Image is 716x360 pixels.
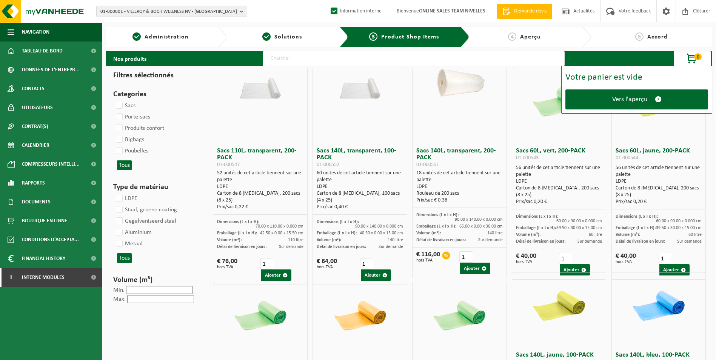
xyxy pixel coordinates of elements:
[114,227,152,238] label: Aluminium
[616,260,636,264] span: hors TVA
[416,238,466,242] span: Délai de livraison en jours:
[616,226,656,230] span: Emballage (L x l x H):
[520,34,541,40] span: Aperçu
[487,231,503,235] span: 140 litre
[22,230,79,249] span: Conditions d'accepta...
[616,198,702,205] div: Prix/sac 0,20 €
[416,251,440,263] div: € 116,00
[516,178,602,185] div: LDPE
[328,282,392,346] img: 01-000549
[22,42,63,60] span: Tableau de bord
[360,258,373,269] input: 1
[317,170,403,211] div: 60 unités de cet article tiennent sur une palette
[565,89,708,109] a: Vers l'aperçu
[217,245,266,249] span: Délai de livraison en jours:
[113,182,199,193] h3: Type de matériau
[117,160,132,170] button: Tous
[261,269,291,281] button: Ajouter
[22,98,53,117] span: Utilisateurs
[560,264,590,275] button: Ajouter
[388,238,403,242] span: 140 litre
[416,190,503,197] div: Rouleau de 200 sacs
[217,238,242,242] span: Volume (m³):
[527,272,591,337] img: 01-000554
[317,190,403,204] div: Carton de 8 [MEDICAL_DATA], 100 sacs (4 x 25)
[656,219,702,223] span: 60.00 x 90.00 x 0.000 cm
[22,174,45,192] span: Rapports
[674,51,711,66] button: 0
[217,148,303,168] h3: Sacs 110L, transparent, 200-PACK
[516,239,565,244] span: Délai de livraison en jours:
[22,23,49,42] span: Navigation
[217,265,237,269] span: hors TVA
[459,251,472,263] input: 1
[416,162,439,168] span: 01-000551
[616,239,665,244] span: Délai de livraison en jours:
[361,269,391,281] button: Ajouter
[360,231,403,235] span: 40.50 x 0.00 x 15.00 cm
[416,213,459,217] span: Dimensions (L x l x H):
[22,79,45,98] span: Contacts
[516,232,540,237] span: Volume (m³):
[260,231,303,235] span: 42.50 x 0.00 x 15.50 cm
[556,226,602,230] span: 39.50 x 30.00 x 15.00 cm
[677,239,702,244] span: Sur demande
[427,68,491,100] img: 01-000551
[416,258,440,263] span: hors TVA
[381,34,439,40] span: Product Shop Items
[274,34,302,40] span: Solutions
[317,231,357,235] span: Emballage (L x l x H):
[217,204,303,211] div: Prix/sac 0,22 €
[416,224,456,229] span: Emballage (L x l x H):
[262,32,271,41] span: 2
[416,148,503,168] h3: Sacs 140L, transparent, 200-PACK
[114,100,136,111] label: Sacs
[354,32,454,42] a: 3Product Shop Items
[478,238,503,242] span: Sur demande
[589,232,602,237] span: 60 litre
[113,89,199,100] h3: Categories
[106,51,154,66] h2: Nos produits
[317,220,359,224] span: Dimensions (L x l x H):
[114,123,164,134] label: Produits confort
[217,162,240,168] span: 01-000547
[317,265,337,269] span: hors TVA
[616,178,702,185] div: LDPE
[460,263,490,274] button: Ajouter
[279,245,303,249] span: Sur demande
[288,238,303,242] span: 110 litre
[616,148,702,163] h3: Sacs 60L, jaune, 200-PACK
[328,68,392,100] img: 01-000552
[516,253,536,264] div: € 40,00
[416,170,503,204] div: 18 unités de cet article tiennent sur une palette
[217,190,303,204] div: Carton de 8 [MEDICAL_DATA], 200 sacs (8 x 25)
[516,214,558,219] span: Dimensions (L x l x H):
[317,245,366,249] span: Délai de livraison en jours:
[317,238,341,242] span: Volume (m³):
[114,204,177,215] label: Staal, groene coating
[114,238,143,249] label: Metaal
[113,274,199,286] h3: Volume (m³)
[113,287,125,293] label: Min.
[369,32,377,41] span: 3
[577,239,602,244] span: Sur demande
[228,68,293,100] img: 01-000547
[694,53,702,60] span: 0
[317,162,339,168] span: 01-000552
[616,165,702,205] div: 56 unités de cet article tiennent sur une palette
[416,231,441,235] span: Volume (m³):
[231,32,333,42] a: 2Solutions
[217,231,257,235] span: Emballage (L x l x H):
[114,145,148,157] label: Poubelles
[117,253,132,263] button: Tous
[217,220,259,224] span: Dimensions (L x l x H):
[455,217,503,222] span: 90.00 x 140.00 x 0.000 cm
[516,148,602,163] h3: Sacs 60L, vert, 200-PACK
[100,6,237,17] span: 01-000001 - VILLEROY & BOCH WELLNESS NV - [GEOGRAPHIC_DATA]
[556,219,602,223] span: 60.00 x 90.00 x 0.000 cm
[416,183,503,190] div: LDPE
[656,226,702,230] span: 39.50 x 30.00 x 15.00 cm
[659,253,671,264] input: 1
[427,282,491,346] img: 01-000553
[317,204,403,211] div: Prix/sac 0,40 €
